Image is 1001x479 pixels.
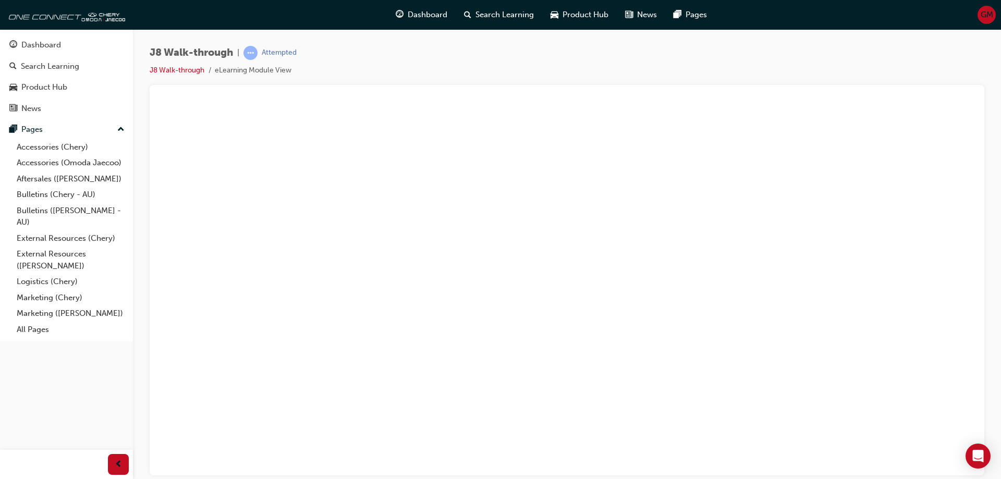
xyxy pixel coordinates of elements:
a: Aftersales ([PERSON_NAME]) [13,171,129,187]
a: Marketing ([PERSON_NAME]) [13,305,129,322]
a: Accessories (Omoda Jaecoo) [13,155,129,171]
a: External Resources (Chery) [13,230,129,247]
a: pages-iconPages [665,4,715,26]
span: GM [981,9,993,21]
span: Product Hub [563,9,608,21]
span: search-icon [464,8,471,21]
li: eLearning Module View [215,65,291,77]
div: Dashboard [21,39,61,51]
div: Pages [21,124,43,136]
div: Attempted [262,48,297,58]
span: Dashboard [408,9,447,21]
span: guage-icon [396,8,404,21]
a: Dashboard [4,35,129,55]
a: Product Hub [4,78,129,97]
span: car-icon [551,8,558,21]
span: learningRecordVerb_ATTEMPT-icon [243,46,258,60]
img: oneconnect [5,4,125,25]
a: search-iconSearch Learning [456,4,542,26]
a: Bulletins ([PERSON_NAME] - AU) [13,203,129,230]
span: car-icon [9,83,17,92]
div: News [21,103,41,115]
div: Search Learning [21,60,79,72]
a: Logistics (Chery) [13,274,129,290]
button: DashboardSearch LearningProduct HubNews [4,33,129,120]
span: Pages [686,9,707,21]
a: Accessories (Chery) [13,139,129,155]
span: Search Learning [475,9,534,21]
span: guage-icon [9,41,17,50]
span: prev-icon [115,458,123,471]
a: All Pages [13,322,129,338]
a: News [4,99,129,118]
span: News [637,9,657,21]
span: news-icon [9,104,17,114]
a: Search Learning [4,57,129,76]
a: guage-iconDashboard [387,4,456,26]
a: Marketing (Chery) [13,290,129,306]
button: GM [978,6,996,24]
div: Open Intercom Messenger [966,444,991,469]
span: pages-icon [674,8,681,21]
span: | [237,47,239,59]
a: J8 Walk-through [150,66,204,75]
span: search-icon [9,62,17,71]
a: news-iconNews [617,4,665,26]
button: Pages [4,120,129,139]
span: up-icon [117,123,125,137]
span: J8 Walk-through [150,47,233,59]
a: Bulletins (Chery - AU) [13,187,129,203]
div: Product Hub [21,81,67,93]
span: pages-icon [9,125,17,134]
a: External Resources ([PERSON_NAME]) [13,246,129,274]
a: car-iconProduct Hub [542,4,617,26]
span: news-icon [625,8,633,21]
